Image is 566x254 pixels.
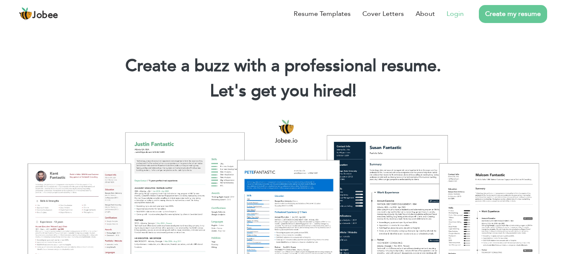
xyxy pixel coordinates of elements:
[251,80,357,103] span: get you hired!
[13,80,553,102] h2: Let's
[294,9,351,19] a: Resume Templates
[479,5,547,23] a: Create my resume
[447,9,464,19] a: Login
[19,7,32,21] img: jobee.io
[416,9,435,19] a: About
[362,9,404,19] a: Cover Letters
[19,7,58,21] a: Jobee
[352,80,356,103] span: |
[32,11,58,20] span: Jobee
[13,55,553,77] h1: Create a buzz with a professional resume.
